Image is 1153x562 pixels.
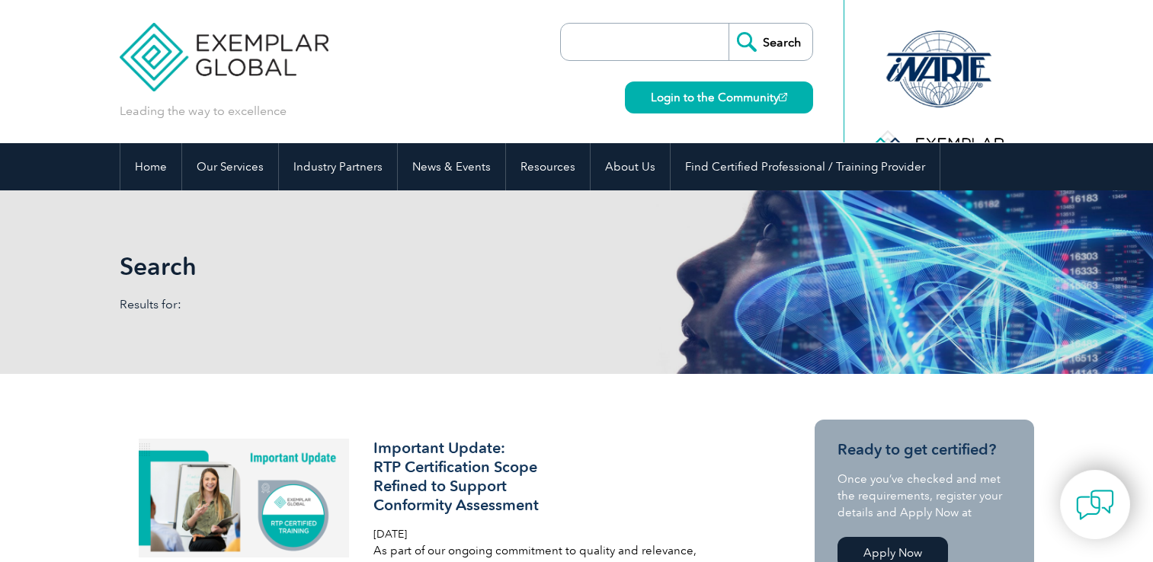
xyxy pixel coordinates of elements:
[625,81,813,113] a: Login to the Community
[398,143,505,190] a: News & Events
[591,143,670,190] a: About Us
[139,439,350,557] img: Auditor-Online-image-640x360-640-x-416-px-6-300x169.png
[373,439,735,515] h3: Important Update: RTP Certification Scope Refined to Support Conformity Assessment
[120,251,705,281] h1: Search
[671,143,940,190] a: Find Certified Professional / Training Provider
[1076,486,1114,524] img: contact-chat.png
[838,440,1011,459] h3: Ready to get certified?
[779,93,787,101] img: open_square.png
[120,103,287,120] p: Leading the way to excellence
[120,143,181,190] a: Home
[838,471,1011,521] p: Once you’ve checked and met the requirements, register your details and Apply Now at
[373,528,407,541] span: [DATE]
[279,143,397,190] a: Industry Partners
[506,143,590,190] a: Resources
[120,296,577,313] p: Results for:
[729,24,812,60] input: Search
[182,143,278,190] a: Our Services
